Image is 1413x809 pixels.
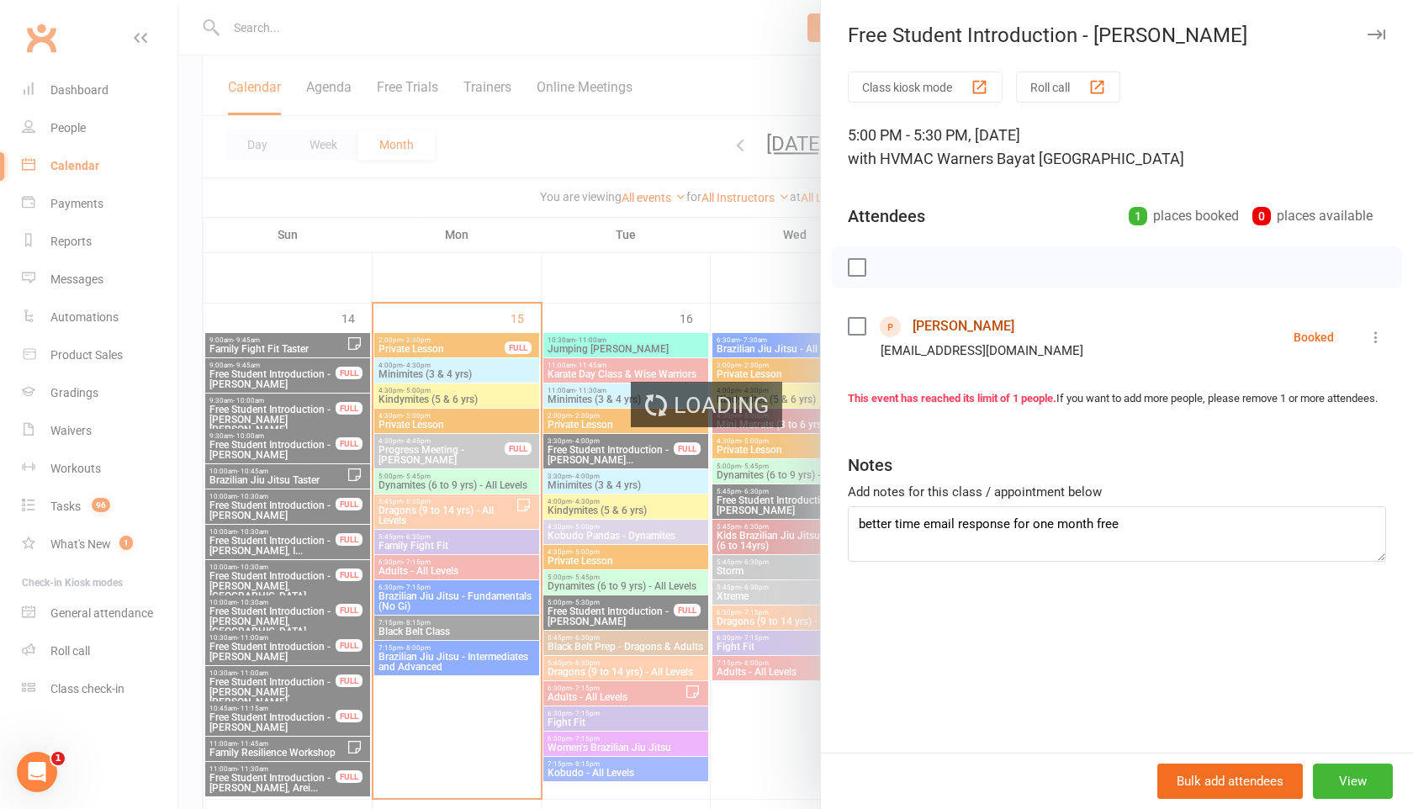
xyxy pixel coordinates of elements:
div: Booked [1294,331,1334,343]
div: 1 [1129,207,1147,225]
button: Class kiosk mode [848,71,1003,103]
div: [EMAIL_ADDRESS][DOMAIN_NAME] [881,340,1083,362]
div: Add notes for this class / appointment below [848,482,1386,502]
div: places booked [1129,204,1239,228]
strong: This event has reached its limit of 1 people. [848,392,1056,404]
button: Roll call [1016,71,1120,103]
span: with HVMAC Warners Bay [848,150,1022,167]
div: Notes [848,453,892,477]
iframe: Intercom live chat [17,752,57,792]
div: 5:00 PM - 5:30 PM, [DATE] [848,124,1386,171]
button: View [1313,764,1393,799]
div: 0 [1252,207,1271,225]
div: If you want to add more people, please remove 1 or more attendees. [848,390,1386,408]
button: Bulk add attendees [1157,764,1303,799]
span: at [GEOGRAPHIC_DATA] [1022,150,1184,167]
div: Free Student Introduction - [PERSON_NAME] [821,24,1413,47]
div: Attendees [848,204,925,228]
div: places available [1252,204,1373,228]
a: [PERSON_NAME] [913,313,1014,340]
span: 1 [51,752,65,765]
